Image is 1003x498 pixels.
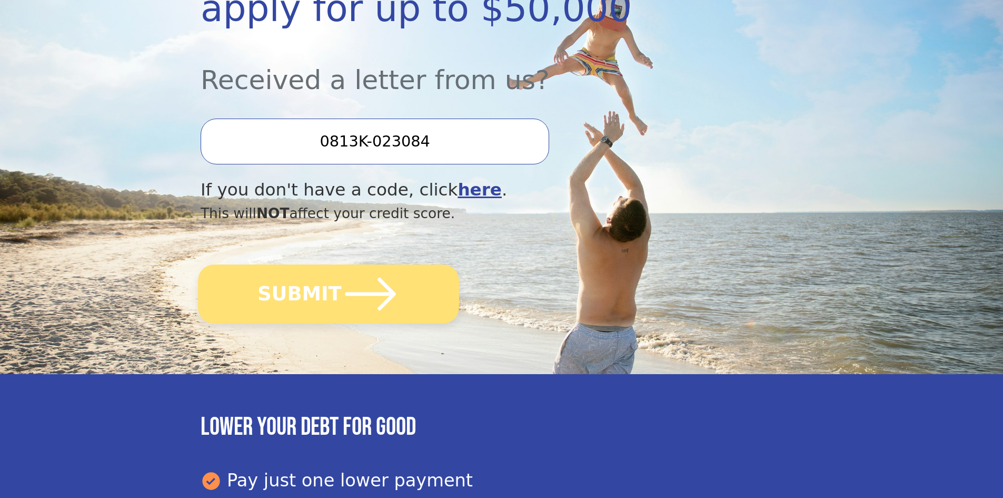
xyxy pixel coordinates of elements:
h3: Lower your debt for good [201,412,802,443]
div: Pay just one lower payment [201,467,802,494]
div: If you don't have a code, click . [201,177,712,203]
a: here [458,180,502,200]
input: Enter your Offer Code: [201,119,549,164]
div: This will affect your credit score. [201,203,712,224]
span: NOT [256,205,290,221]
div: Received a letter from us? [201,36,712,100]
button: SUBMIT [198,265,459,324]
